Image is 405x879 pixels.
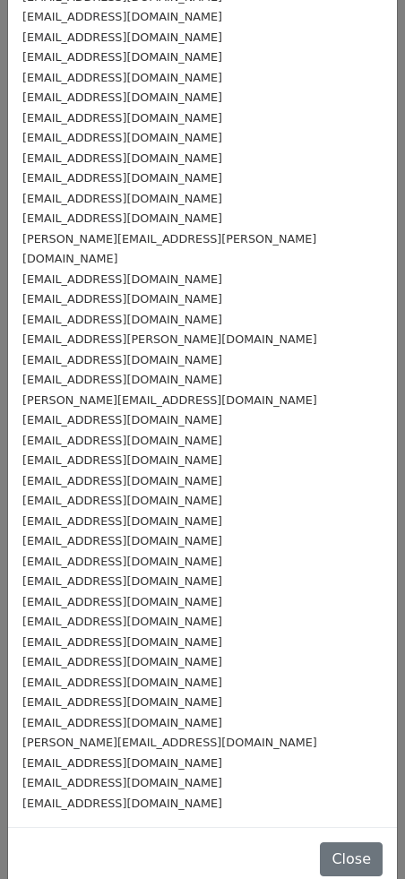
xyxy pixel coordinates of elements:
[22,534,222,547] small: [EMAIL_ADDRESS][DOMAIN_NAME]
[22,332,317,346] small: [EMAIL_ADDRESS][PERSON_NAME][DOMAIN_NAME]
[22,413,222,427] small: [EMAIL_ADDRESS][DOMAIN_NAME]
[22,171,222,185] small: [EMAIL_ADDRESS][DOMAIN_NAME]
[22,111,222,125] small: [EMAIL_ADDRESS][DOMAIN_NAME]
[22,797,222,810] small: [EMAIL_ADDRESS][DOMAIN_NAME]
[22,151,222,165] small: [EMAIL_ADDRESS][DOMAIN_NAME]
[22,292,222,306] small: [EMAIL_ADDRESS][DOMAIN_NAME]
[22,595,222,608] small: [EMAIL_ADDRESS][DOMAIN_NAME]
[22,494,222,507] small: [EMAIL_ADDRESS][DOMAIN_NAME]
[22,211,222,225] small: [EMAIL_ADDRESS][DOMAIN_NAME]
[22,313,222,326] small: [EMAIL_ADDRESS][DOMAIN_NAME]
[22,393,317,407] small: [PERSON_NAME][EMAIL_ADDRESS][DOMAIN_NAME]
[22,90,222,104] small: [EMAIL_ADDRESS][DOMAIN_NAME]
[22,574,222,588] small: [EMAIL_ADDRESS][DOMAIN_NAME]
[22,695,222,709] small: [EMAIL_ADDRESS][DOMAIN_NAME]
[22,71,222,84] small: [EMAIL_ADDRESS][DOMAIN_NAME]
[22,716,222,729] small: [EMAIL_ADDRESS][DOMAIN_NAME]
[22,30,222,44] small: [EMAIL_ADDRESS][DOMAIN_NAME]
[22,50,222,64] small: [EMAIL_ADDRESS][DOMAIN_NAME]
[22,373,222,386] small: [EMAIL_ADDRESS][DOMAIN_NAME]
[22,514,222,528] small: [EMAIL_ADDRESS][DOMAIN_NAME]
[22,776,222,789] small: [EMAIL_ADDRESS][DOMAIN_NAME]
[22,635,222,649] small: [EMAIL_ADDRESS][DOMAIN_NAME]
[22,192,222,205] small: [EMAIL_ADDRESS][DOMAIN_NAME]
[22,131,222,144] small: [EMAIL_ADDRESS][DOMAIN_NAME]
[22,353,222,366] small: [EMAIL_ADDRESS][DOMAIN_NAME]
[22,474,222,487] small: [EMAIL_ADDRESS][DOMAIN_NAME]
[315,793,405,879] iframe: Chat Widget
[22,615,222,628] small: [EMAIL_ADDRESS][DOMAIN_NAME]
[22,453,222,467] small: [EMAIL_ADDRESS][DOMAIN_NAME]
[22,756,222,770] small: [EMAIL_ADDRESS][DOMAIN_NAME]
[22,736,317,749] small: [PERSON_NAME][EMAIL_ADDRESS][DOMAIN_NAME]
[22,10,222,23] small: [EMAIL_ADDRESS][DOMAIN_NAME]
[22,272,222,286] small: [EMAIL_ADDRESS][DOMAIN_NAME]
[22,434,222,447] small: [EMAIL_ADDRESS][DOMAIN_NAME]
[22,232,316,266] small: [PERSON_NAME][EMAIL_ADDRESS][PERSON_NAME][DOMAIN_NAME]
[22,655,222,668] small: [EMAIL_ADDRESS][DOMAIN_NAME]
[22,555,222,568] small: [EMAIL_ADDRESS][DOMAIN_NAME]
[22,676,222,689] small: [EMAIL_ADDRESS][DOMAIN_NAME]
